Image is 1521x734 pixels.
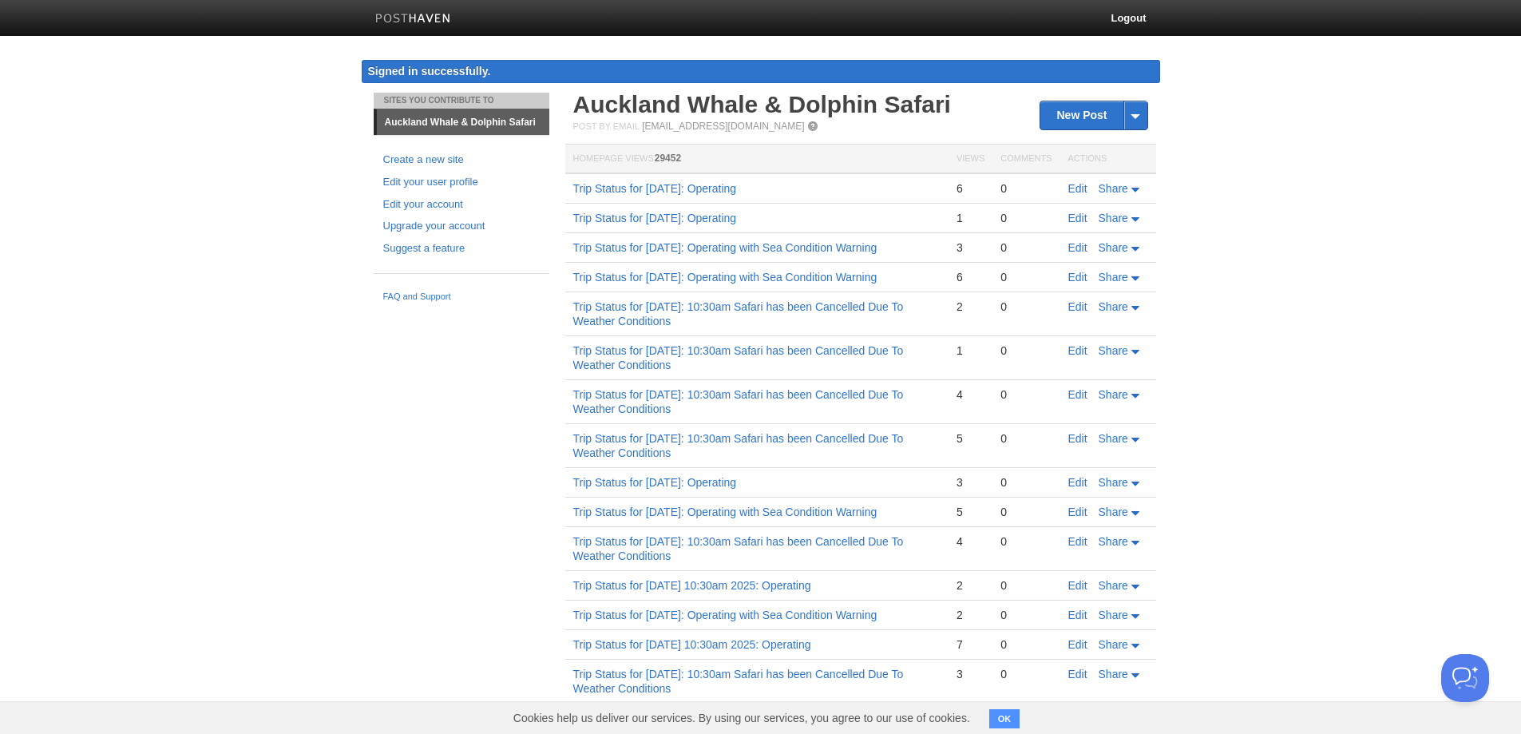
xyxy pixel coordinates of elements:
[573,212,737,224] a: Trip Status for [DATE]: Operating
[992,145,1060,174] th: Comments
[1068,476,1087,489] a: Edit
[1099,609,1128,621] span: Share
[383,290,540,304] a: FAQ and Support
[1099,182,1128,195] span: Share
[573,506,877,518] a: Trip Status for [DATE]: Operating with Sea Condition Warning
[1099,212,1128,224] span: Share
[573,241,877,254] a: Trip Status for [DATE]: Operating with Sea Condition Warning
[1099,241,1128,254] span: Share
[957,608,984,622] div: 2
[573,182,737,195] a: Trip Status for [DATE]: Operating
[989,709,1020,728] button: OK
[1068,271,1087,284] a: Edit
[1000,300,1052,314] div: 0
[1000,343,1052,358] div: 0
[957,578,984,593] div: 2
[957,637,984,652] div: 7
[1000,431,1052,446] div: 0
[957,240,984,255] div: 3
[1099,506,1128,518] span: Share
[374,93,549,109] li: Sites You Contribute To
[1068,182,1087,195] a: Edit
[1441,654,1489,702] iframe: Help Scout Beacon - Open
[573,609,877,621] a: Trip Status for [DATE]: Operating with Sea Condition Warning
[1068,579,1087,592] a: Edit
[362,60,1160,83] div: Signed in successfully.
[573,344,904,371] a: Trip Status for [DATE]: 10:30am Safari has been Cancelled Due To Weather Conditions
[377,109,549,135] a: Auckland Whale & Dolphin Safari
[957,270,984,284] div: 6
[1000,608,1052,622] div: 0
[957,343,984,358] div: 1
[1000,534,1052,549] div: 0
[1068,668,1087,680] a: Edit
[1068,535,1087,548] a: Edit
[1099,535,1128,548] span: Share
[1099,638,1128,651] span: Share
[1068,432,1087,445] a: Edit
[1099,344,1128,357] span: Share
[383,240,540,257] a: Suggest a feature
[1099,300,1128,313] span: Share
[375,14,451,26] img: Posthaven-bar
[1099,432,1128,445] span: Share
[957,431,984,446] div: 5
[383,196,540,213] a: Edit your account
[1068,212,1087,224] a: Edit
[1068,241,1087,254] a: Edit
[1000,181,1052,196] div: 0
[1000,578,1052,593] div: 0
[383,152,540,169] a: Create a new site
[573,91,951,117] a: Auckland Whale & Dolphin Safari
[573,121,640,131] span: Post by Email
[1068,506,1087,518] a: Edit
[1068,638,1087,651] a: Edit
[383,218,540,235] a: Upgrade your account
[573,476,737,489] a: Trip Status for [DATE]: Operating
[655,153,681,164] span: 29452
[565,145,949,174] th: Homepage Views
[1099,476,1128,489] span: Share
[1000,211,1052,225] div: 0
[1000,240,1052,255] div: 0
[1000,270,1052,284] div: 0
[1068,300,1087,313] a: Edit
[957,667,984,681] div: 3
[957,534,984,549] div: 4
[1068,344,1087,357] a: Edit
[573,388,904,415] a: Trip Status for [DATE]: 10:30am Safari has been Cancelled Due To Weather Conditions
[573,668,904,695] a: Trip Status for [DATE]: 10:30am Safari has been Cancelled Due To Weather Conditions
[642,121,804,132] a: [EMAIL_ADDRESS][DOMAIN_NAME]
[1000,505,1052,519] div: 0
[573,271,877,284] a: Trip Status for [DATE]: Operating with Sea Condition Warning
[957,505,984,519] div: 5
[957,475,984,490] div: 3
[957,387,984,402] div: 4
[1068,388,1087,401] a: Edit
[573,535,904,562] a: Trip Status for [DATE]: 10:30am Safari has been Cancelled Due To Weather Conditions
[1000,667,1052,681] div: 0
[1000,387,1052,402] div: 0
[957,211,984,225] div: 1
[1099,579,1128,592] span: Share
[1099,668,1128,680] span: Share
[949,145,992,174] th: Views
[573,579,811,592] a: Trip Status for [DATE] 10:30am 2025: Operating
[573,300,904,327] a: Trip Status for [DATE]: 10:30am Safari has been Cancelled Due To Weather Conditions
[1040,101,1147,129] a: New Post
[1099,271,1128,284] span: Share
[1000,637,1052,652] div: 0
[573,432,904,459] a: Trip Status for [DATE]: 10:30am Safari has been Cancelled Due To Weather Conditions
[1060,145,1156,174] th: Actions
[957,181,984,196] div: 6
[573,638,811,651] a: Trip Status for [DATE] 10:30am 2025: Operating
[957,300,984,314] div: 2
[497,702,986,734] span: Cookies help us deliver our services. By using our services, you agree to our use of cookies.
[383,174,540,191] a: Edit your user profile
[1099,388,1128,401] span: Share
[1068,609,1087,621] a: Edit
[1000,475,1052,490] div: 0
